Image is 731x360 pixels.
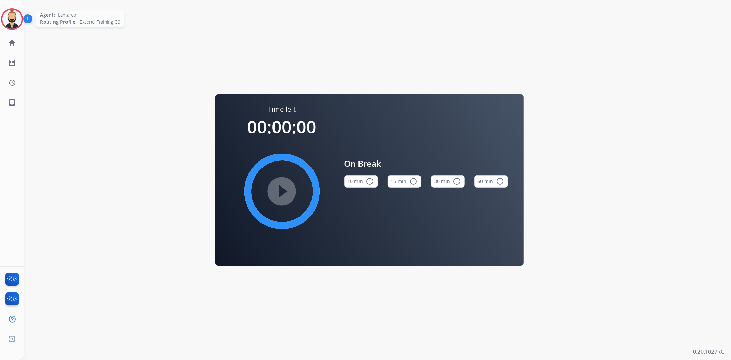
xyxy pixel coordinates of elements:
[80,19,120,25] span: Extend_Training CS
[8,79,16,87] mat-icon: history
[268,105,296,114] span: Time left
[409,177,417,185] mat-icon: radio_button_unchecked
[431,175,465,188] button: 30 min
[247,115,317,139] span: 00:00:00
[453,177,461,185] mat-icon: radio_button_unchecked
[693,348,724,356] p: 0.20.1027RC
[496,177,504,185] mat-icon: radio_button_unchecked
[8,39,16,47] mat-icon: home
[344,175,378,188] button: 10 min
[40,19,77,25] span: Routing Profile:
[40,12,55,19] span: Agent:
[366,177,374,185] mat-icon: radio_button_unchecked
[58,12,76,19] span: Lamarco
[8,59,16,67] mat-icon: list_alt
[388,175,421,188] button: 15 min
[474,175,508,188] button: 60 min
[8,98,16,107] mat-icon: inbox
[344,157,508,170] span: On Break
[2,10,22,29] img: avatar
